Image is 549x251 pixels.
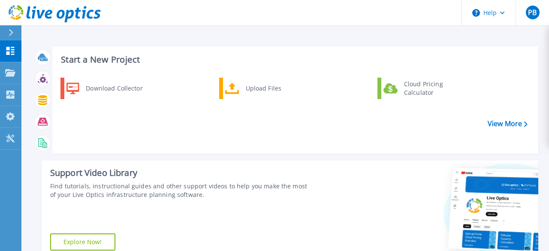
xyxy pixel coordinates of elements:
[241,80,305,97] div: Upload Files
[81,80,146,97] div: Download Collector
[400,80,463,97] div: Cloud Pricing Calculator
[50,167,308,178] div: Support Video Library
[61,55,527,64] h3: Start a New Project
[60,78,148,99] a: Download Collector
[50,233,115,251] a: Explore Now!
[528,9,537,16] span: PB
[377,78,465,99] a: Cloud Pricing Calculator
[219,78,307,99] a: Upload Files
[50,182,308,199] div: Find tutorials, instructional guides and other support videos to help you make the most of your L...
[488,120,528,128] a: View More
